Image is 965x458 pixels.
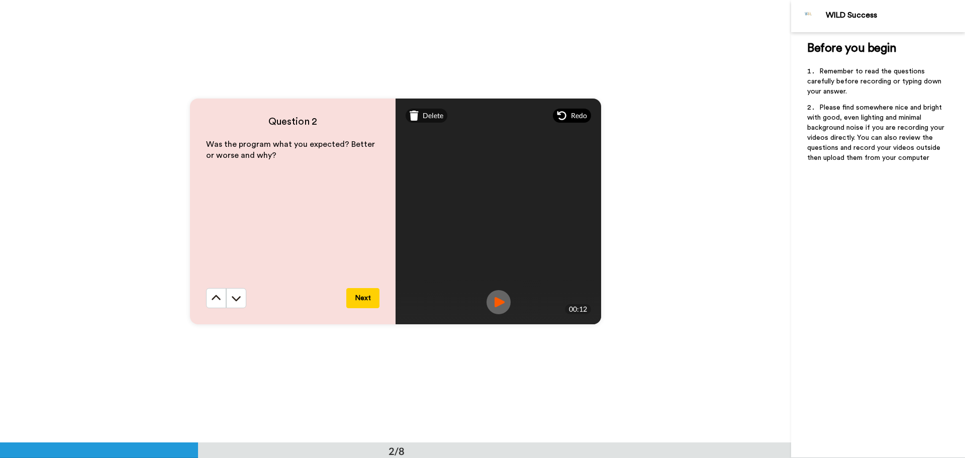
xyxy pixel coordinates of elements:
div: Redo [553,109,591,123]
div: Delete [406,109,447,123]
img: Profile Image [797,4,821,28]
img: ic_record_play.svg [487,290,511,314]
div: 00:12 [565,304,591,314]
span: Please find somewhere nice and bright with good, even lighting and minimal background noise if yo... [807,104,946,161]
span: Remember to read the questions carefully before recording or typing down your answer. [807,68,943,95]
button: Next [346,288,379,308]
div: WILD Success [826,11,964,20]
span: Was the program what you expected? Better or worse and why? [206,140,377,160]
span: Delete [423,111,443,121]
h4: Question 2 [206,115,379,129]
span: Redo [571,111,587,121]
div: 2/8 [372,444,421,458]
span: Before you begin [807,42,896,54]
